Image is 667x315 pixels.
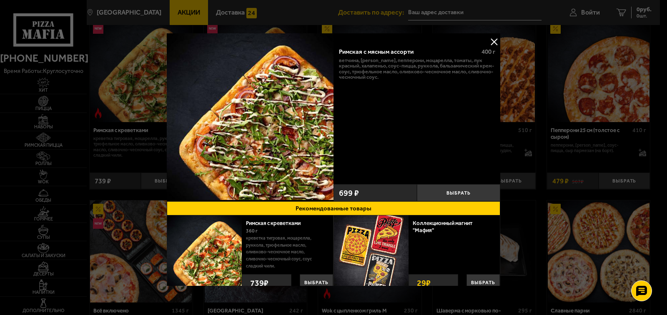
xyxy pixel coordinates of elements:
button: Выбрать [466,274,500,292]
div: Римская с мясным ассорти [339,48,475,55]
a: Римская с креветками [246,220,308,226]
p: ветчина, [PERSON_NAME], пепперони, моцарелла, томаты, лук красный, халапеньо, соус-пицца, руккола... [339,57,495,80]
button: Рекомендованные товары [167,201,500,215]
a: Коллекционный магнит "Мафия" [413,220,473,233]
a: Римская с мясным ассорти [167,33,333,201]
span: 699 ₽ [339,189,359,197]
button: Выбрать [300,274,333,292]
strong: 739 ₽ [248,275,271,291]
img: Римская с мясным ассорти [167,33,333,200]
p: креветка тигровая, моцарелла, руккола, трюфельное масло, оливково-чесночное масло, сливочно-чесно... [246,235,327,270]
strong: 29 ₽ [415,275,433,291]
button: Выбрать [417,184,500,201]
span: 360 г [246,228,258,234]
span: 400 г [481,48,495,55]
